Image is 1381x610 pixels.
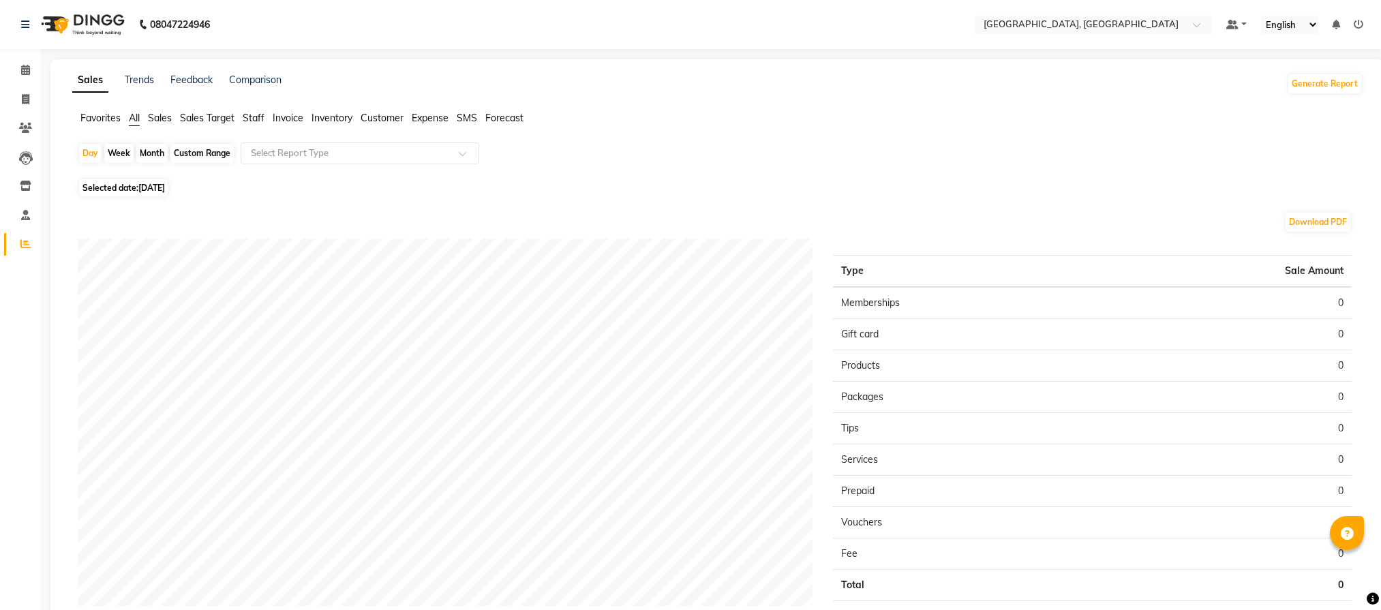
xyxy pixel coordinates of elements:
[457,112,477,124] span: SMS
[1092,256,1352,288] th: Sale Amount
[1092,382,1352,413] td: 0
[80,112,121,124] span: Favorites
[1288,74,1361,93] button: Generate Report
[170,144,234,163] div: Custom Range
[170,74,213,86] a: Feedback
[1286,213,1350,232] button: Download PDF
[72,68,108,93] a: Sales
[35,5,128,44] img: logo
[1092,319,1352,350] td: 0
[229,74,282,86] a: Comparison
[361,112,404,124] span: Customer
[485,112,523,124] span: Forecast
[180,112,234,124] span: Sales Target
[412,112,449,124] span: Expense
[833,444,1093,476] td: Services
[833,538,1093,570] td: Fee
[833,570,1093,601] td: Total
[833,256,1093,288] th: Type
[150,5,210,44] b: 08047224946
[312,112,352,124] span: Inventory
[79,144,102,163] div: Day
[833,287,1093,319] td: Memberships
[833,413,1093,444] td: Tips
[1092,350,1352,382] td: 0
[1092,444,1352,476] td: 0
[1092,538,1352,570] td: 0
[1092,287,1352,319] td: 0
[104,144,134,163] div: Week
[833,319,1093,350] td: Gift card
[138,183,165,193] span: [DATE]
[125,74,154,86] a: Trends
[833,350,1093,382] td: Products
[243,112,264,124] span: Staff
[833,476,1093,507] td: Prepaid
[79,179,168,196] span: Selected date:
[148,112,172,124] span: Sales
[129,112,140,124] span: All
[273,112,303,124] span: Invoice
[1092,413,1352,444] td: 0
[1092,507,1352,538] td: 0
[1092,570,1352,601] td: 0
[833,507,1093,538] td: Vouchers
[136,144,168,163] div: Month
[833,382,1093,413] td: Packages
[1092,476,1352,507] td: 0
